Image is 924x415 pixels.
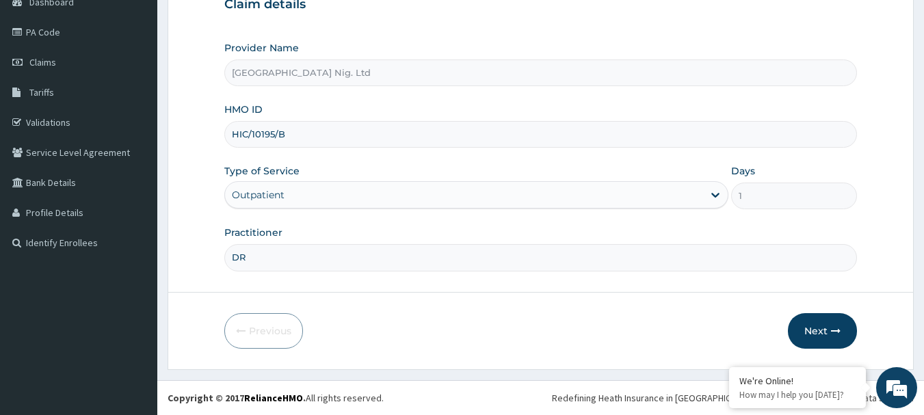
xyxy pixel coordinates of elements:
[788,313,857,349] button: Next
[739,375,856,387] div: We're Online!
[224,164,300,178] label: Type of Service
[29,56,56,68] span: Claims
[232,188,285,202] div: Outpatient
[224,313,303,349] button: Previous
[224,226,282,239] label: Practitioner
[71,77,230,94] div: Chat with us now
[224,244,858,271] input: Enter Name
[224,7,257,40] div: Minimize live chat window
[224,103,263,116] label: HMO ID
[224,41,299,55] label: Provider Name
[244,392,303,404] a: RelianceHMO
[731,164,755,178] label: Days
[552,391,914,405] div: Redefining Heath Insurance in [GEOGRAPHIC_DATA] using Telemedicine and Data Science!
[25,68,55,103] img: d_794563401_company_1708531726252_794563401
[29,86,54,98] span: Tariffs
[7,273,261,321] textarea: Type your message and hit 'Enter'
[79,122,189,260] span: We're online!
[739,389,856,401] p: How may I help you today?
[224,121,858,148] input: Enter HMO ID
[168,392,306,404] strong: Copyright © 2017 .
[157,380,924,415] footer: All rights reserved.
